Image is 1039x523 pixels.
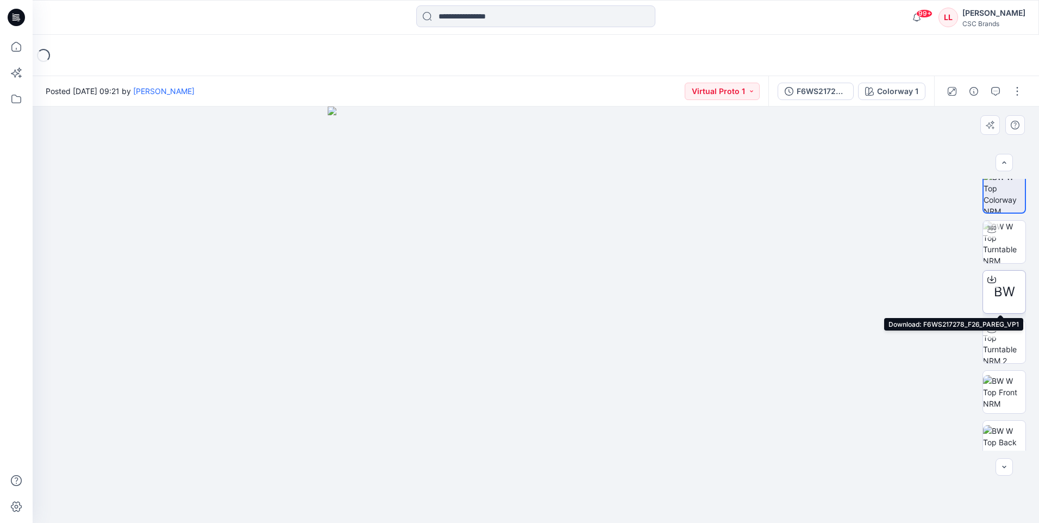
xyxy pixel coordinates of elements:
[962,7,1025,20] div: [PERSON_NAME]
[778,83,854,100] button: F6WS217278_F26_PAREG_VP1
[983,425,1025,459] img: BW W Top Back NRM
[962,20,1025,28] div: CSC Brands
[965,83,982,100] button: Details
[983,375,1025,409] img: BW W Top Front NRM
[858,83,925,100] button: Colorway 1
[994,282,1015,302] span: BW
[797,85,847,97] div: F6WS217278_F26_PAREG_VP1
[938,8,958,27] div: LL
[984,171,1025,213] img: BW W Top Colorway NRM
[983,321,1025,363] img: BW W Top Turntable NRM 2
[983,221,1025,263] img: BW W Top Turntable NRM
[133,86,195,96] a: [PERSON_NAME]
[46,85,195,97] span: Posted [DATE] 09:21 by
[916,9,932,18] span: 99+
[328,107,744,523] img: eyJhbGciOiJIUzI1NiIsImtpZCI6IjAiLCJzbHQiOiJzZXMiLCJ0eXAiOiJKV1QifQ.eyJkYXRhIjp7InR5cGUiOiJzdG9yYW...
[877,85,918,97] div: Colorway 1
